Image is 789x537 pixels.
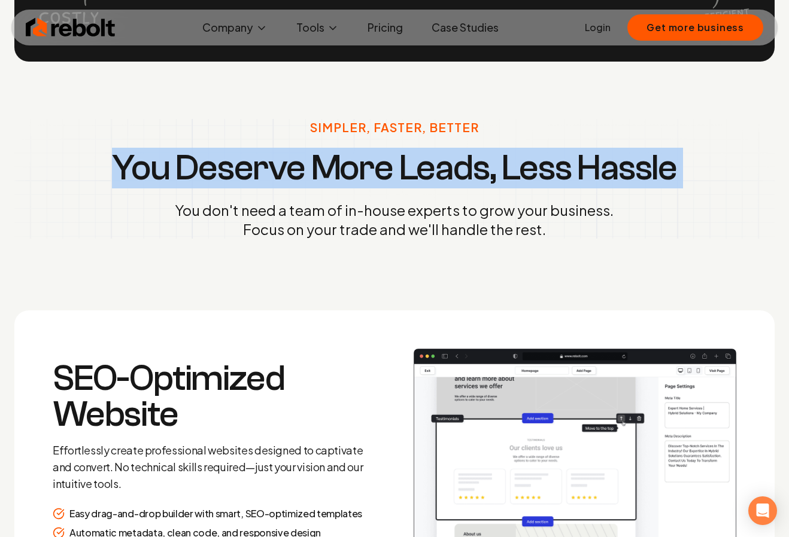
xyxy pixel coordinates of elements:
[53,442,375,492] p: Effortlessly create professional websites designed to captivate and convert. No technical skills ...
[175,200,614,239] p: You don't need a team of in-house experts to grow your business. Focus on your trade and we'll ha...
[193,16,277,39] button: Company
[422,16,508,39] a: Case Studies
[585,20,611,35] a: Login
[748,496,777,525] div: Open Intercom Messenger
[69,507,362,521] p: Easy drag-and-drop builder with smart, SEO-optimized templates
[627,14,763,41] button: Get more business
[112,150,677,186] h3: You Deserve More Leads, Less Hassle
[310,119,479,136] p: Simpler, Faster, Better
[358,16,412,39] a: Pricing
[26,16,116,39] img: Rebolt Logo
[287,16,348,39] button: Tools
[53,361,375,432] h3: SEO-Optimized Website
